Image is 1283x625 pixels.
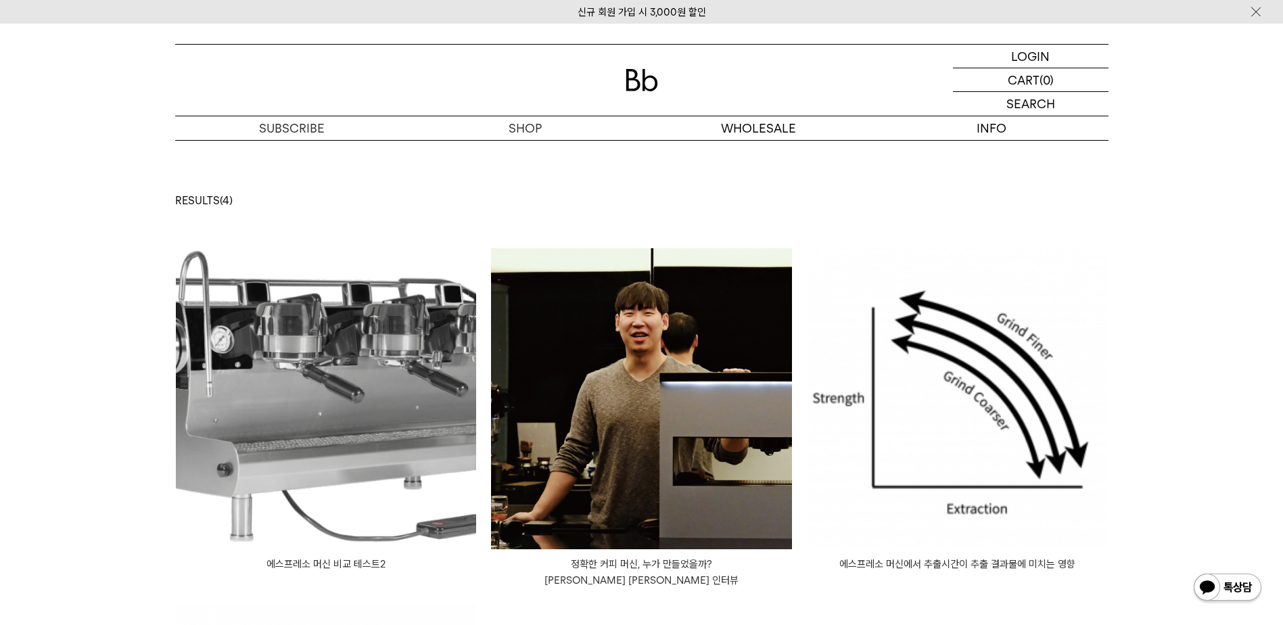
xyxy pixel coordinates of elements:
[1040,68,1054,91] p: (0)
[176,556,477,572] a: 에스프레소 머신 비교 테스트2
[953,68,1109,92] a: CART (0)
[807,248,1108,549] a: 에스프레소 머신에서 추출시간이 추출 결과물에 미치는 영향
[491,556,792,588] p: 정확한 커피 머신, 누가 만들었을까? [PERSON_NAME] [PERSON_NAME] 인터뷰
[491,248,792,549] img: 정확한 커피 머신, 누가 만들었을까?제로쓰로 안형전 대표 인터뷰
[491,556,792,588] a: 정확한 커피 머신, 누가 만들었을까?[PERSON_NAME] [PERSON_NAME] 인터뷰
[807,248,1108,549] img: 1000000491_add2_0100.jpg
[1192,572,1263,605] img: 카카오톡 채널 1:1 채팅 버튼
[875,116,1109,140] p: INFO
[626,69,658,91] img: 로고
[1006,92,1055,116] p: SEARCH
[409,116,642,140] a: SHOP
[953,45,1109,68] a: LOGIN
[1011,45,1050,68] p: LOGIN
[175,194,1109,207] p: RESULTS
[1008,68,1040,91] p: CART
[176,248,477,549] img: 에스프레소 머신 비교 테스트2
[578,6,706,18] a: 신규 회원 가입 시 3,000원 할인
[220,194,233,207] span: (4)
[807,556,1108,572] a: 에스프레소 머신에서 추출시간이 추출 결과물에 미치는 영향
[642,116,875,140] p: WHOLESALE
[175,116,409,140] a: SUBSCRIBE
